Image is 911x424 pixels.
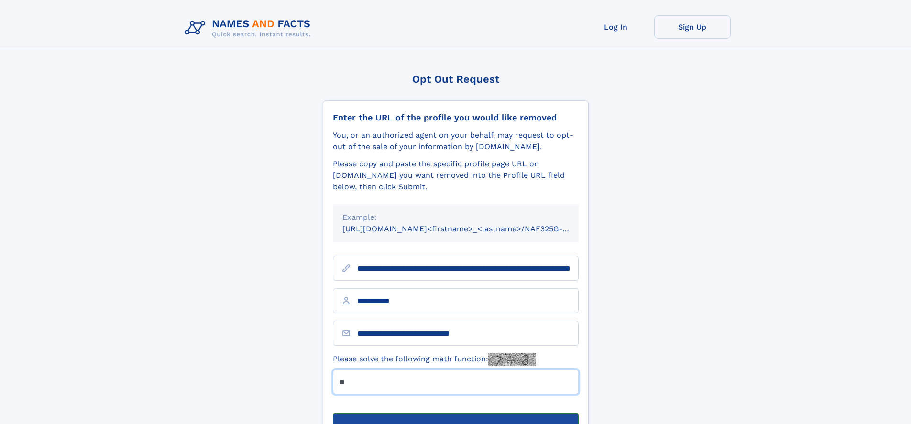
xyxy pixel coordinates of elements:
[333,353,536,366] label: Please solve the following math function:
[181,15,318,41] img: Logo Names and Facts
[578,15,654,39] a: Log In
[323,73,589,85] div: Opt Out Request
[654,15,731,39] a: Sign Up
[333,130,579,152] div: You, or an authorized agent on your behalf, may request to opt-out of the sale of your informatio...
[333,158,579,193] div: Please copy and paste the specific profile page URL on [DOMAIN_NAME] you want removed into the Pr...
[342,212,569,223] div: Example:
[333,112,579,123] div: Enter the URL of the profile you would like removed
[342,224,597,233] small: [URL][DOMAIN_NAME]<firstname>_<lastname>/NAF325G-xxxxxxxx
